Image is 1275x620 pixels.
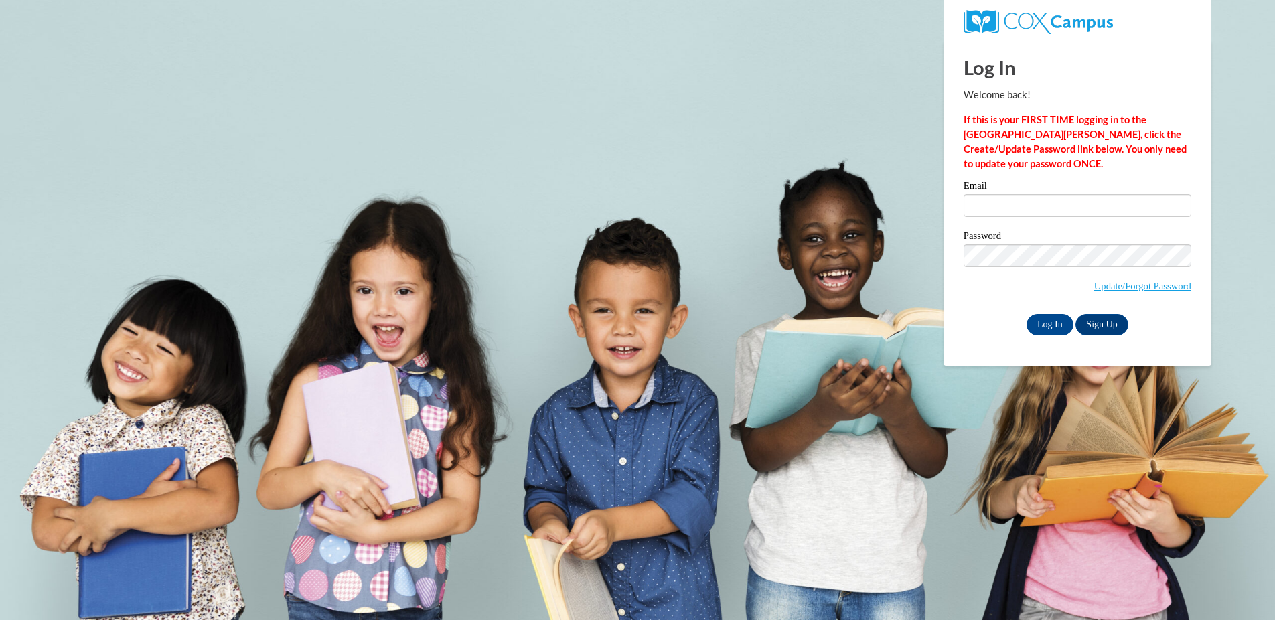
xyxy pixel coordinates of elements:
a: Update/Forgot Password [1094,281,1191,291]
strong: If this is your FIRST TIME logging in to the [GEOGRAPHIC_DATA][PERSON_NAME], click the Create/Upd... [964,114,1187,169]
a: Sign Up [1075,314,1128,335]
img: COX Campus [964,10,1113,34]
label: Password [964,231,1191,244]
input: Log In [1027,314,1073,335]
label: Email [964,181,1191,194]
p: Welcome back! [964,88,1191,102]
h1: Log In [964,54,1191,81]
a: COX Campus [964,15,1113,27]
